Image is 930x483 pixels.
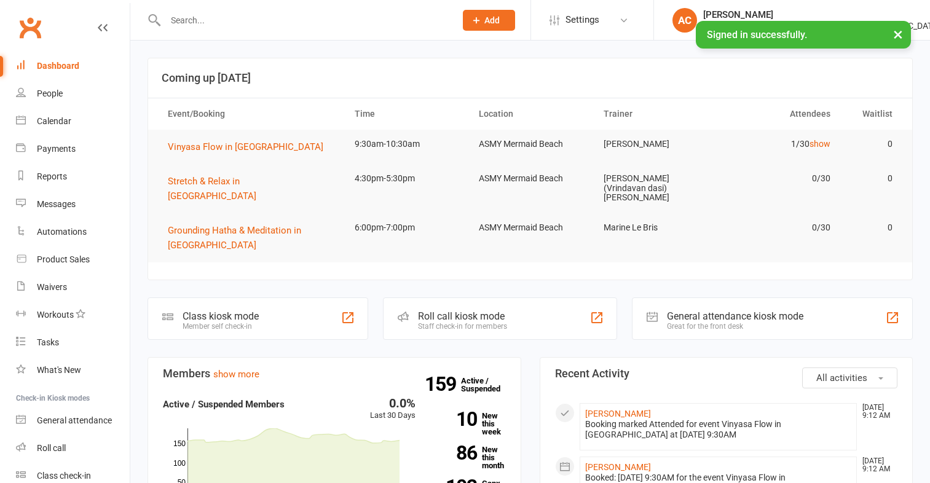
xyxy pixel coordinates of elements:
[370,397,416,409] div: 0.0%
[593,98,717,130] th: Trainer
[484,15,500,25] span: Add
[37,254,90,264] div: Product Sales
[585,462,651,472] a: [PERSON_NAME]
[593,164,717,212] td: [PERSON_NAME] (Vrindavan dasi) [PERSON_NAME]
[463,10,515,31] button: Add
[717,213,841,242] td: 0/30
[16,301,130,329] a: Workouts
[856,404,897,420] time: [DATE] 9:12 AM
[593,130,717,159] td: [PERSON_NAME]
[816,372,867,383] span: All activities
[565,6,599,34] span: Settings
[162,72,899,84] h3: Coming up [DATE]
[168,225,301,251] span: Grounding Hatha & Meditation in [GEOGRAPHIC_DATA]
[672,8,697,33] div: AC
[16,135,130,163] a: Payments
[707,29,807,41] span: Signed in successfully.
[16,407,130,434] a: General attendance kiosk mode
[16,190,130,218] a: Messages
[434,412,506,436] a: 10New this week
[468,98,593,130] th: Location
[344,213,468,242] td: 6:00pm-7:00pm
[168,176,256,202] span: Stretch & Relax in [GEOGRAPHIC_DATA]
[37,199,76,209] div: Messages
[183,322,259,331] div: Member self check-in
[168,174,333,203] button: Stretch & Relax in [GEOGRAPHIC_DATA]
[163,399,285,410] strong: Active / Suspended Members
[717,98,841,130] th: Attendees
[16,108,130,135] a: Calendar
[183,310,259,322] div: Class kiosk mode
[887,21,909,47] button: ×
[16,434,130,462] a: Roll call
[37,310,74,320] div: Workouts
[418,310,507,322] div: Roll call kiosk mode
[344,164,468,193] td: 4:30pm-5:30pm
[162,12,447,29] input: Search...
[370,397,416,422] div: Last 30 Days
[37,471,91,481] div: Class check-in
[16,273,130,301] a: Waivers
[16,356,130,384] a: What's New
[810,139,830,149] a: show
[37,88,63,98] div: People
[856,457,897,473] time: [DATE] 9:12 AM
[461,367,515,402] a: 159Active / Suspended
[585,419,852,440] div: Booking marked Attended for event Vinyasa Flow in [GEOGRAPHIC_DATA] at [DATE] 9:30AM
[37,443,66,453] div: Roll call
[555,367,898,380] h3: Recent Activity
[37,227,87,237] div: Automations
[585,409,651,418] a: [PERSON_NAME]
[425,375,461,393] strong: 159
[213,369,259,380] a: show more
[16,246,130,273] a: Product Sales
[468,164,593,193] td: ASMY Mermaid Beach
[841,130,904,159] td: 0
[344,130,468,159] td: 9:30am-10:30am
[468,213,593,242] td: ASMY Mermaid Beach
[344,98,468,130] th: Time
[37,282,67,292] div: Waivers
[37,415,112,425] div: General attendance
[37,365,81,375] div: What's New
[841,213,904,242] td: 0
[16,218,130,246] a: Automations
[468,130,593,159] td: ASMY Mermaid Beach
[16,52,130,80] a: Dashboard
[841,98,904,130] th: Waitlist
[717,164,841,193] td: 0/30
[168,223,333,253] button: Grounding Hatha & Meditation in [GEOGRAPHIC_DATA]
[37,171,67,181] div: Reports
[37,337,59,347] div: Tasks
[434,446,506,469] a: 86New this month
[802,367,897,388] button: All activities
[434,410,477,428] strong: 10
[667,310,803,322] div: General attendance kiosk mode
[37,144,76,154] div: Payments
[37,61,79,71] div: Dashboard
[37,116,71,126] div: Calendar
[163,367,506,380] h3: Members
[15,12,45,43] a: Clubworx
[16,163,130,190] a: Reports
[168,141,323,152] span: Vinyasa Flow in [GEOGRAPHIC_DATA]
[841,164,904,193] td: 0
[16,329,130,356] a: Tasks
[593,213,717,242] td: Marine Le Bris
[418,322,507,331] div: Staff check-in for members
[667,322,803,331] div: Great for the front desk
[168,139,332,154] button: Vinyasa Flow in [GEOGRAPHIC_DATA]
[16,80,130,108] a: People
[434,444,477,462] strong: 86
[717,130,841,159] td: 1/30
[157,98,344,130] th: Event/Booking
